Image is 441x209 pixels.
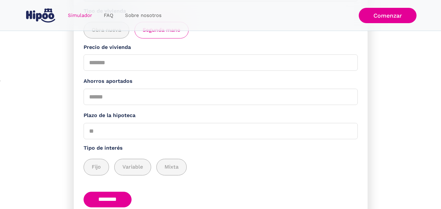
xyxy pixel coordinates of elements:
a: Comenzar [359,8,417,23]
span: Fijo [92,163,101,171]
span: Mixta [165,163,179,171]
label: Ahorros aportados [84,77,358,85]
a: home [25,6,57,25]
label: Tipo de interés [84,144,358,152]
label: Precio de vivienda [84,43,358,52]
span: Variable [122,163,143,171]
a: Simulador [62,9,98,22]
a: Sobre nosotros [119,9,167,22]
a: FAQ [98,9,119,22]
label: Plazo de la hipoteca [84,112,358,120]
div: add_description_here [84,159,358,175]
